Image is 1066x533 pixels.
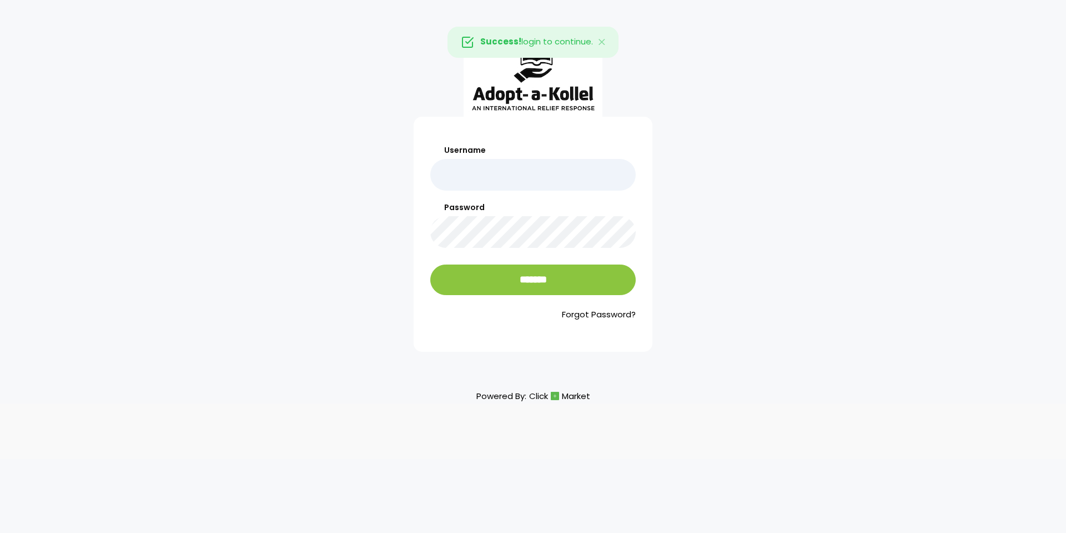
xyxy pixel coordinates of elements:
[447,27,619,58] div: login to continue.
[464,37,602,117] img: aak_logo_sm.jpeg
[430,202,636,213] label: Password
[476,388,590,404] p: Powered By:
[529,388,590,404] a: ClickMarket
[480,36,521,47] strong: Success!
[586,27,619,57] button: Close
[430,308,636,321] a: Forgot Password?
[551,392,559,400] img: cm_icon.png
[430,145,636,156] label: Username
